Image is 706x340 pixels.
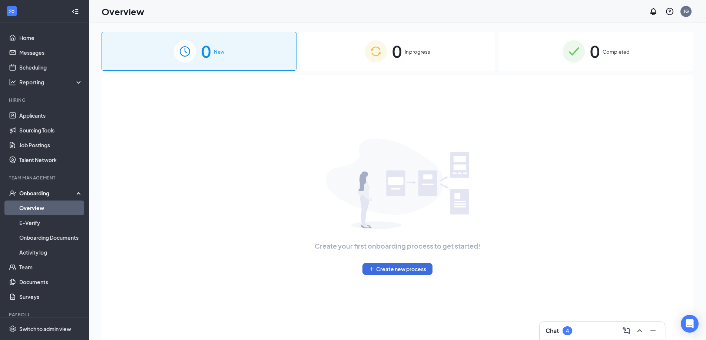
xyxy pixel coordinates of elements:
[19,152,83,167] a: Talent Network
[315,241,480,251] span: Create your first onboarding process to get started!
[681,315,699,333] div: Open Intercom Messenger
[19,138,83,152] a: Job Postings
[19,30,83,45] a: Home
[19,215,83,230] a: E-Verify
[19,289,83,304] a: Surveys
[214,48,224,55] span: New
[19,260,83,275] a: Team
[566,328,569,334] div: 4
[201,38,211,64] span: 0
[19,78,83,86] div: Reporting
[19,201,83,215] a: Overview
[19,45,83,60] a: Messages
[622,326,631,335] svg: ComposeMessage
[19,230,83,245] a: Onboarding Documents
[8,7,16,15] svg: WorkstreamLogo
[590,38,600,64] span: 0
[634,325,646,337] button: ChevronUp
[620,325,632,337] button: ComposeMessage
[19,325,71,333] div: Switch to admin view
[9,78,16,86] svg: Analysis
[19,245,83,260] a: Activity log
[19,60,83,75] a: Scheduling
[405,48,430,55] span: In progress
[649,7,658,16] svg: Notifications
[9,312,81,318] div: Payroll
[647,325,659,337] button: Minimize
[102,5,144,18] h1: Overview
[19,275,83,289] a: Documents
[19,108,83,123] a: Applicants
[9,325,16,333] svg: Settings
[649,326,657,335] svg: Minimize
[635,326,644,335] svg: ChevronUp
[9,175,81,181] div: Team Management
[369,266,375,272] svg: Plus
[72,8,79,15] svg: Collapse
[392,38,402,64] span: 0
[683,8,689,14] div: JG
[362,263,432,275] button: PlusCreate new process
[546,327,559,335] h3: Chat
[19,189,76,197] div: Onboarding
[19,123,83,138] a: Sourcing Tools
[9,97,81,103] div: Hiring
[9,189,16,197] svg: UserCheck
[603,48,630,55] span: Completed
[665,7,674,16] svg: QuestionInfo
